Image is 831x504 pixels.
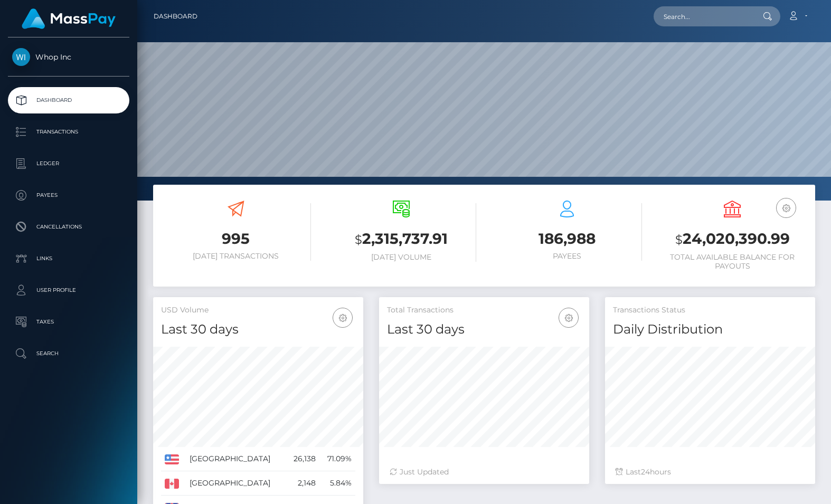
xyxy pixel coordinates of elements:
p: Cancellations [12,219,125,235]
p: Search [12,346,125,362]
a: User Profile [8,277,129,303]
a: Links [8,245,129,272]
a: Taxes [8,309,129,335]
td: 71.09% [319,447,355,471]
td: 5.84% [319,471,355,496]
img: CA.png [165,479,179,488]
h4: Last 30 days [387,320,581,339]
img: MassPay Logo [22,8,116,29]
h3: 2,315,737.91 [327,229,477,250]
span: 24 [641,467,650,477]
div: Last hours [616,467,805,478]
td: [GEOGRAPHIC_DATA] [186,447,286,471]
p: Ledger [12,156,125,172]
p: Transactions [12,124,125,140]
a: Ledger [8,150,129,177]
p: Taxes [12,314,125,330]
h4: Last 30 days [161,320,355,339]
input: Search... [654,6,753,26]
img: US.png [165,454,179,464]
p: Links [12,251,125,267]
h6: Payees [492,252,642,261]
a: Dashboard [8,87,129,113]
h5: Total Transactions [387,305,581,316]
small: $ [355,232,362,247]
td: [GEOGRAPHIC_DATA] [186,471,286,496]
p: Payees [12,187,125,203]
p: Dashboard [12,92,125,108]
h3: 186,988 [492,229,642,249]
h6: Total Available Balance for Payouts [658,253,808,271]
p: User Profile [12,282,125,298]
div: Just Updated [390,467,579,478]
a: Transactions [8,119,129,145]
h3: 995 [161,229,311,249]
h4: Daily Distribution [613,320,807,339]
a: Search [8,340,129,367]
small: $ [675,232,683,247]
a: Payees [8,182,129,208]
td: 2,148 [286,471,319,496]
h5: Transactions Status [613,305,807,316]
h3: 24,020,390.99 [658,229,808,250]
a: Cancellations [8,214,129,240]
td: 26,138 [286,447,319,471]
h6: [DATE] Transactions [161,252,311,261]
span: Whop Inc [8,52,129,62]
a: Dashboard [154,5,197,27]
img: Whop Inc [12,48,30,66]
h5: USD Volume [161,305,355,316]
h6: [DATE] Volume [327,253,477,262]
